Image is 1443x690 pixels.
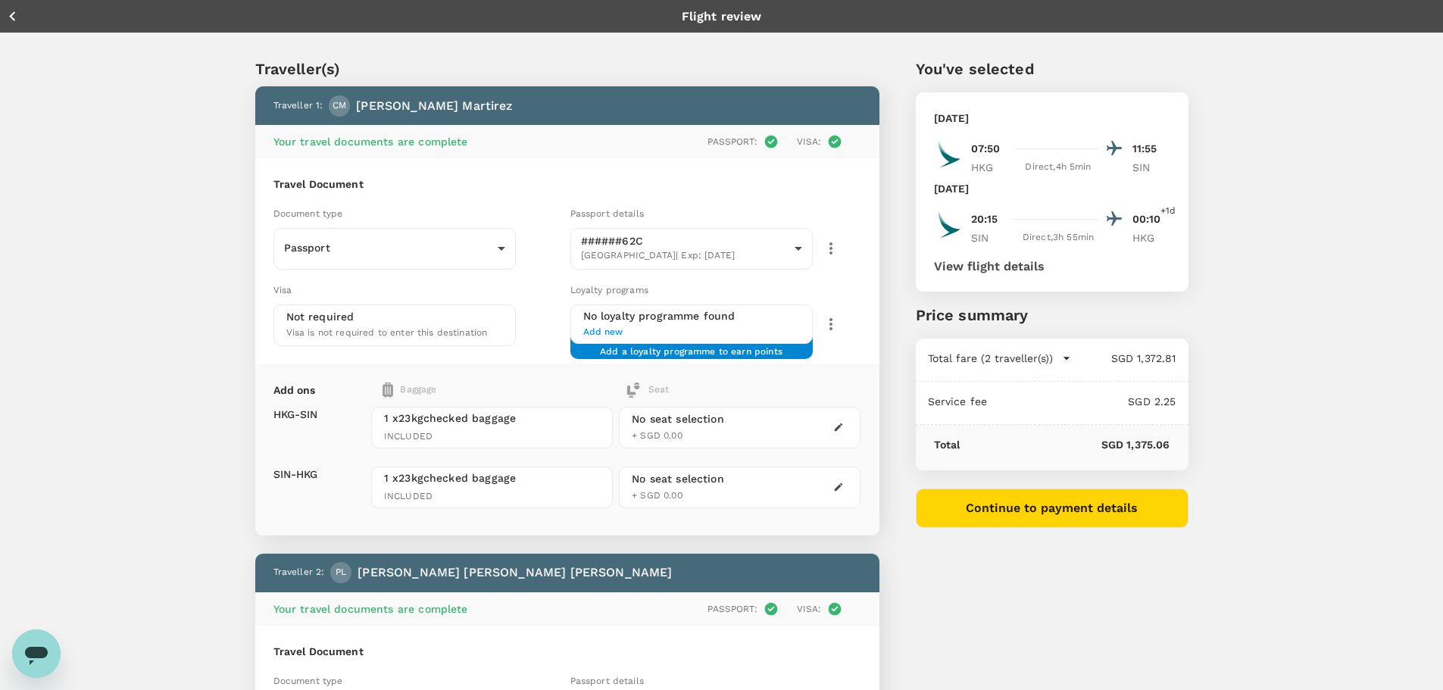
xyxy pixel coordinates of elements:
[928,351,1053,366] p: Total fare (2 traveller(s))
[928,394,988,409] p: Service fee
[797,135,822,148] p: Visa :
[273,467,318,482] p: SIN - HKG
[383,382,559,398] div: Baggage
[273,136,468,148] span: Your travel documents are complete
[682,8,762,26] p: Flight review
[1160,204,1176,219] span: +1d
[384,489,600,504] span: INCLUDED
[934,139,964,170] img: CX
[971,211,998,227] p: 20:15
[581,248,789,264] span: [GEOGRAPHIC_DATA] | Exp: [DATE]
[581,233,789,248] p: ######62C
[583,308,800,325] h6: No loyalty programme found
[273,407,318,422] p: HKG - SIN
[934,111,970,126] p: [DATE]
[632,471,724,487] div: No seat selection
[934,260,1045,273] button: View flight details
[971,160,1009,175] p: HKG
[934,210,964,240] img: CX
[570,676,644,686] span: Passport details
[273,603,468,615] span: Your travel documents are complete
[273,98,323,114] p: Traveller 1 :
[12,629,61,678] iframe: Button to launch messaging window
[707,135,757,148] p: Passport :
[626,382,669,398] div: Seat
[384,470,600,485] span: 1 x 23kg checked baggage
[336,565,346,580] span: PL
[384,429,600,445] span: INCLUDED
[583,325,800,340] span: Add new
[273,229,516,267] div: Passport
[570,285,648,295] span: Loyalty programs
[1018,230,1099,245] div: Direct , 3h 55min
[928,351,1071,366] button: Total fare (2 traveller(s))
[570,208,644,219] span: Passport details
[356,97,512,115] p: [PERSON_NAME] Martirez
[383,382,393,398] img: baggage-icon
[632,411,724,427] div: No seat selection
[286,309,355,324] p: Not required
[273,382,316,398] p: Add ons
[286,327,488,338] span: Visa is not required to enter this destination
[971,230,1009,245] p: SIN
[1018,160,1099,175] div: Direct , 4h 5min
[273,208,343,219] span: Document type
[960,437,1170,452] p: SGD 1,375.06
[1132,230,1170,245] p: HKG
[273,285,292,295] span: Visa
[626,382,641,398] img: baggage-icon
[358,564,672,582] p: [PERSON_NAME] [PERSON_NAME] [PERSON_NAME]
[273,565,325,580] p: Traveller 2 :
[1071,351,1176,366] p: SGD 1,372.81
[971,141,1001,157] p: 07:50
[255,58,879,80] p: Traveller(s)
[916,58,1188,80] p: You've selected
[916,304,1188,326] p: Price summary
[632,490,682,501] span: + SGD 0.00
[1132,141,1170,157] p: 11:55
[273,676,343,686] span: Document type
[6,7,139,26] button: Back to flight results
[384,411,600,426] span: 1 x 23kg checked baggage
[632,430,682,441] span: + SGD 0.00
[333,98,346,114] span: CM
[570,223,813,274] div: ######62C[GEOGRAPHIC_DATA]| Exp: [DATE]
[934,181,970,196] p: [DATE]
[934,437,960,452] p: Total
[273,644,861,660] h6: Travel Document
[1132,160,1170,175] p: SIN
[707,602,757,616] p: Passport :
[797,602,822,616] p: Visa :
[1132,211,1170,227] p: 00:10
[916,489,1188,528] button: Continue to payment details
[28,8,139,23] p: Back to flight results
[284,240,492,255] p: Passport
[273,176,861,193] h6: Travel Document
[600,345,782,347] span: Add a loyalty programme to earn points
[987,394,1176,409] p: SGD 2.25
